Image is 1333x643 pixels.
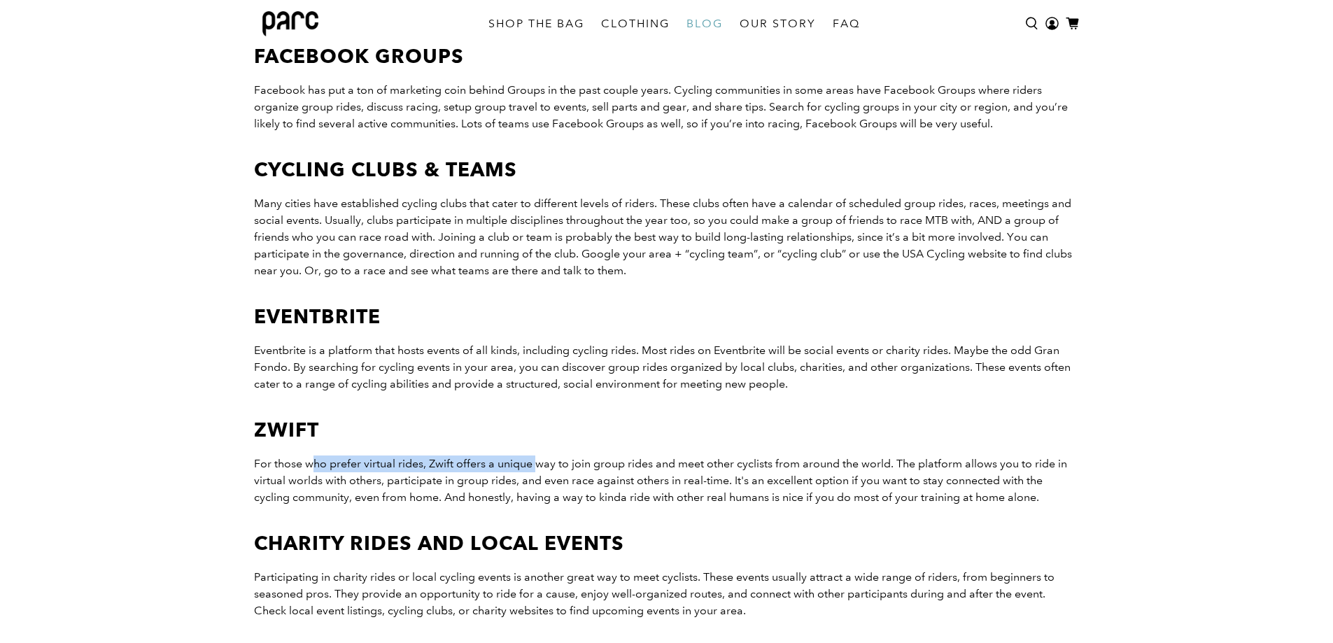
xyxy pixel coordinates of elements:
span: Participating in charity rides or local cycling events is another great way to meet cyclists. The... [254,570,1055,617]
img: parc bag logo [262,11,318,36]
a: OUR STORY [731,4,824,43]
b: Eventbrite [254,304,381,328]
span: For those who prefer virtual rides, Zwift offers a unique way to join group rides and meet other ... [254,457,1067,504]
a: SHOP THE BAG [480,4,593,43]
span: Facebook has put a ton of marketing coin behind Groups in the past couple years. Cycling communit... [254,83,1068,130]
a: FAQ [824,4,868,43]
b: Facebook Groups [254,44,464,68]
a: CLOTHING [593,4,678,43]
a: BLOG [678,4,731,43]
span: Many cities have established cycling clubs that cater to different levels of riders. These clubs ... [254,197,1072,277]
b: Zwift [254,418,319,441]
b: Cycling Clubs & teams [254,157,517,181]
span: Eventbrite is a platform that hosts events of all kinds, including cycling rides. Most rides on E... [254,344,1071,390]
b: Charity Rides and Local Events [254,531,624,555]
